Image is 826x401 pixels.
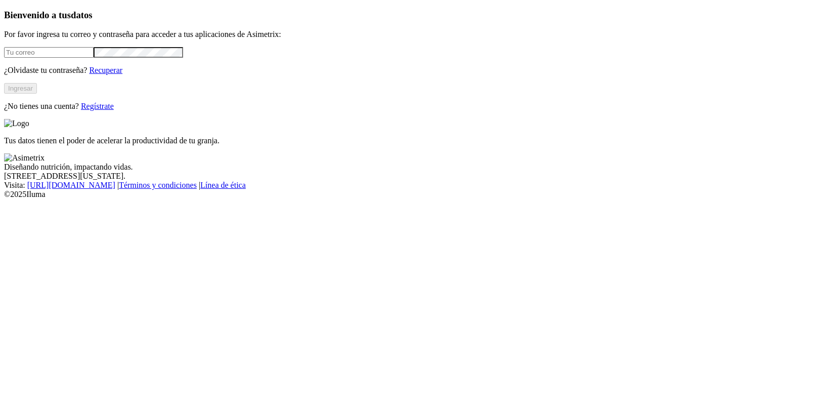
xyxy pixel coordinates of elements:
[4,181,822,190] div: Visita : | |
[4,153,45,163] img: Asimetrix
[4,172,822,181] div: [STREET_ADDRESS][US_STATE].
[27,181,115,189] a: [URL][DOMAIN_NAME]
[119,181,197,189] a: Términos y condiciones
[81,102,114,110] a: Regístrate
[4,136,822,145] p: Tus datos tienen el poder de acelerar la productividad de tu granja.
[4,163,822,172] div: Diseñando nutrición, impactando vidas.
[200,181,246,189] a: Línea de ética
[4,83,37,94] button: Ingresar
[4,102,822,111] p: ¿No tienes una cuenta?
[4,119,29,128] img: Logo
[71,10,93,20] span: datos
[4,190,822,199] div: © 2025 Iluma
[89,66,122,74] a: Recuperar
[4,30,822,39] p: Por favor ingresa tu correo y contraseña para acceder a tus aplicaciones de Asimetrix:
[4,47,94,58] input: Tu correo
[4,10,822,21] h3: Bienvenido a tus
[4,66,822,75] p: ¿Olvidaste tu contraseña?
